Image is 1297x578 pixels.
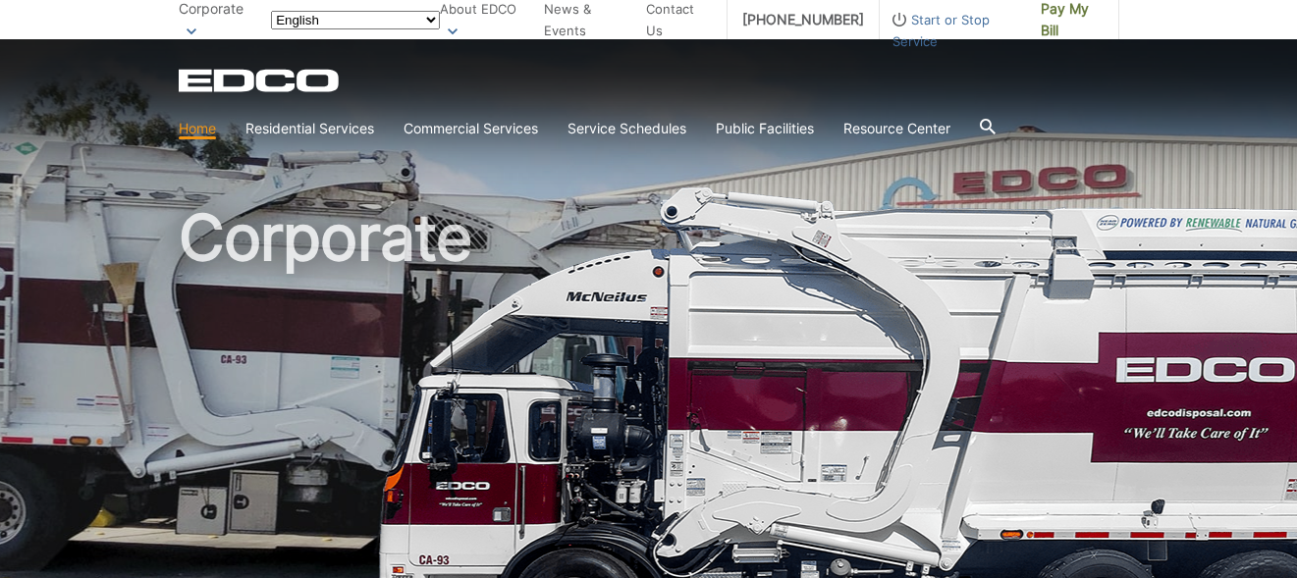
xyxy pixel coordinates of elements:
a: Commercial Services [404,118,538,139]
a: Resource Center [843,118,950,139]
a: Public Facilities [716,118,814,139]
a: Service Schedules [567,118,686,139]
a: Home [179,118,216,139]
select: Select a language [271,11,440,29]
a: EDCD logo. Return to the homepage. [179,69,342,92]
a: Residential Services [245,118,374,139]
